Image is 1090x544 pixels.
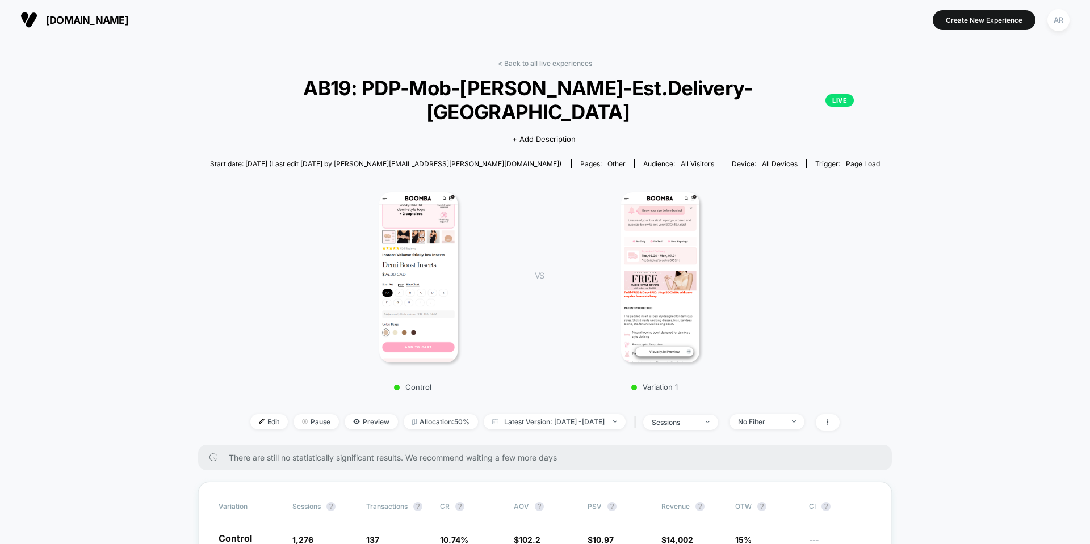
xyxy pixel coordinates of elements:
img: end [706,421,710,423]
div: No Filter [738,418,783,426]
span: Start date: [DATE] (Last edit [DATE] by [PERSON_NAME][EMAIL_ADDRESS][PERSON_NAME][DOMAIN_NAME]) [210,159,561,168]
img: calendar [492,419,498,424]
button: ? [535,502,544,511]
img: Variation 1 main [621,192,700,362]
div: Pages: [580,159,626,168]
span: Allocation: 50% [404,414,478,429]
img: Control main [379,192,458,362]
p: LIVE [825,94,854,107]
span: Pause [294,414,339,429]
button: AR [1044,9,1073,32]
span: Revenue [661,502,690,511]
button: ? [413,502,422,511]
span: AOV [514,502,529,511]
img: Visually logo [20,11,37,28]
span: CI [809,502,871,511]
p: Variation 1 [555,382,754,391]
button: ? [607,502,617,511]
div: AR [1047,9,1070,31]
span: Sessions [292,502,321,511]
button: ? [455,502,464,511]
span: Preview [345,414,398,429]
div: Audience: [643,159,714,168]
button: Create New Experience [933,10,1035,30]
span: VS [535,271,544,280]
span: AB19: PDP-Mob-[PERSON_NAME]-Est.Delivery-[GEOGRAPHIC_DATA] [236,76,854,124]
p: Control [313,382,512,391]
img: edit [259,419,265,424]
span: other [607,159,626,168]
span: OTW [735,502,798,511]
div: Trigger: [815,159,880,168]
span: Page Load [846,159,880,168]
img: rebalance [412,419,417,425]
span: [DOMAIN_NAME] [46,14,128,26]
span: All Visitors [681,159,714,168]
span: PSV [588,502,602,511]
img: end [613,420,617,423]
span: CR [440,502,450,511]
span: + Add Description [512,134,576,145]
button: ? [695,502,705,511]
span: Device: [723,159,806,168]
img: end [792,420,796,423]
span: all devices [762,159,798,168]
button: ? [326,502,336,511]
a: < Back to all live experiences [498,59,592,68]
button: ? [757,502,766,511]
span: Transactions [366,502,408,511]
button: ? [821,502,831,511]
span: Edit [250,414,288,429]
span: Variation [219,502,281,511]
span: There are still no statistically significant results. We recommend waiting a few more days [229,453,869,462]
div: sessions [652,418,697,427]
img: end [302,419,308,424]
span: Latest Version: [DATE] - [DATE] [484,414,626,429]
button: [DOMAIN_NAME] [17,11,132,29]
span: | [631,414,643,431]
